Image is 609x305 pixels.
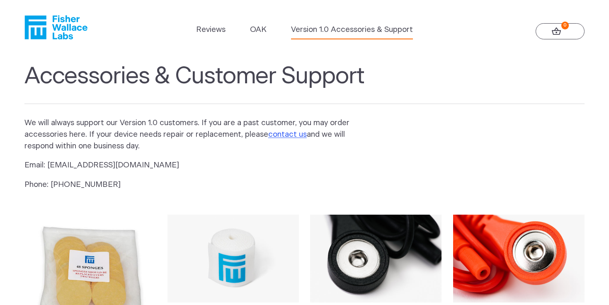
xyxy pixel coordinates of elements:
[268,131,307,138] a: contact us
[250,24,267,36] a: OAK
[561,22,569,29] strong: 0
[24,15,87,39] a: Fisher Wallace
[24,117,363,152] p: We will always support our Version 1.0 customers. If you are a past customer, you may order acces...
[24,179,363,191] p: Phone: [PHONE_NUMBER]
[291,24,413,36] a: Version 1.0 Accessories & Support
[24,160,363,171] p: Email: [EMAIL_ADDRESS][DOMAIN_NAME]
[536,23,585,40] a: 0
[196,24,226,36] a: Reviews
[167,215,299,302] img: Replacement Velcro Headband
[310,215,442,302] img: Replacement Black Lead Wire
[24,63,585,104] h1: Accessories & Customer Support
[453,215,585,302] img: Replacement Red Lead Wire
